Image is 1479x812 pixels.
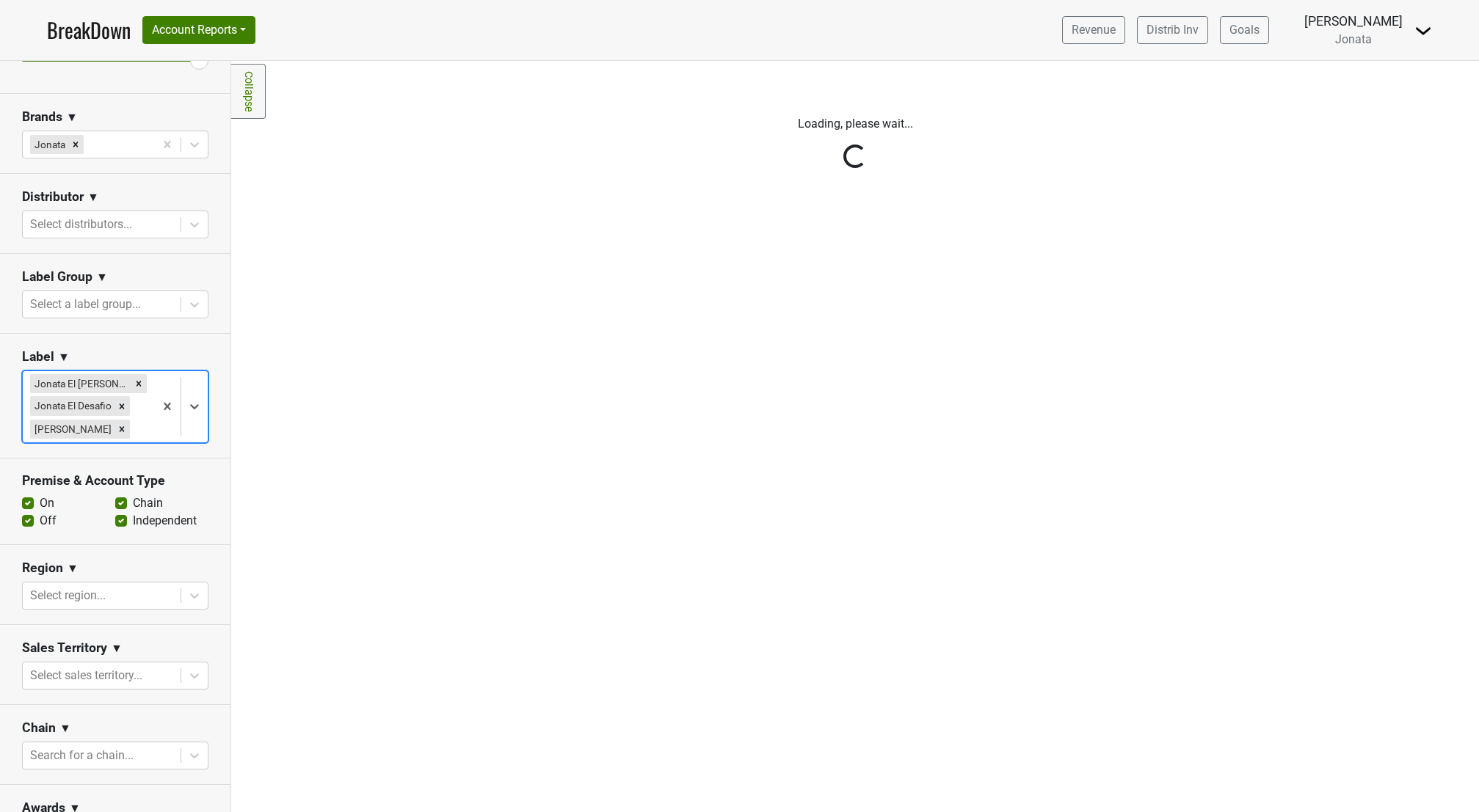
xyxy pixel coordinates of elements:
p: Loading, please wait... [448,115,1262,133]
a: Collapse [231,64,266,119]
a: Revenue [1062,16,1125,44]
div: [PERSON_NAME] [1304,12,1403,31]
button: Account Reports [142,16,255,44]
a: BreakDown [47,15,131,45]
img: Dropdown Menu [1414,22,1432,40]
a: Distrib Inv [1137,16,1208,44]
a: Goals [1220,16,1269,44]
span: Jonata [1335,32,1372,46]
